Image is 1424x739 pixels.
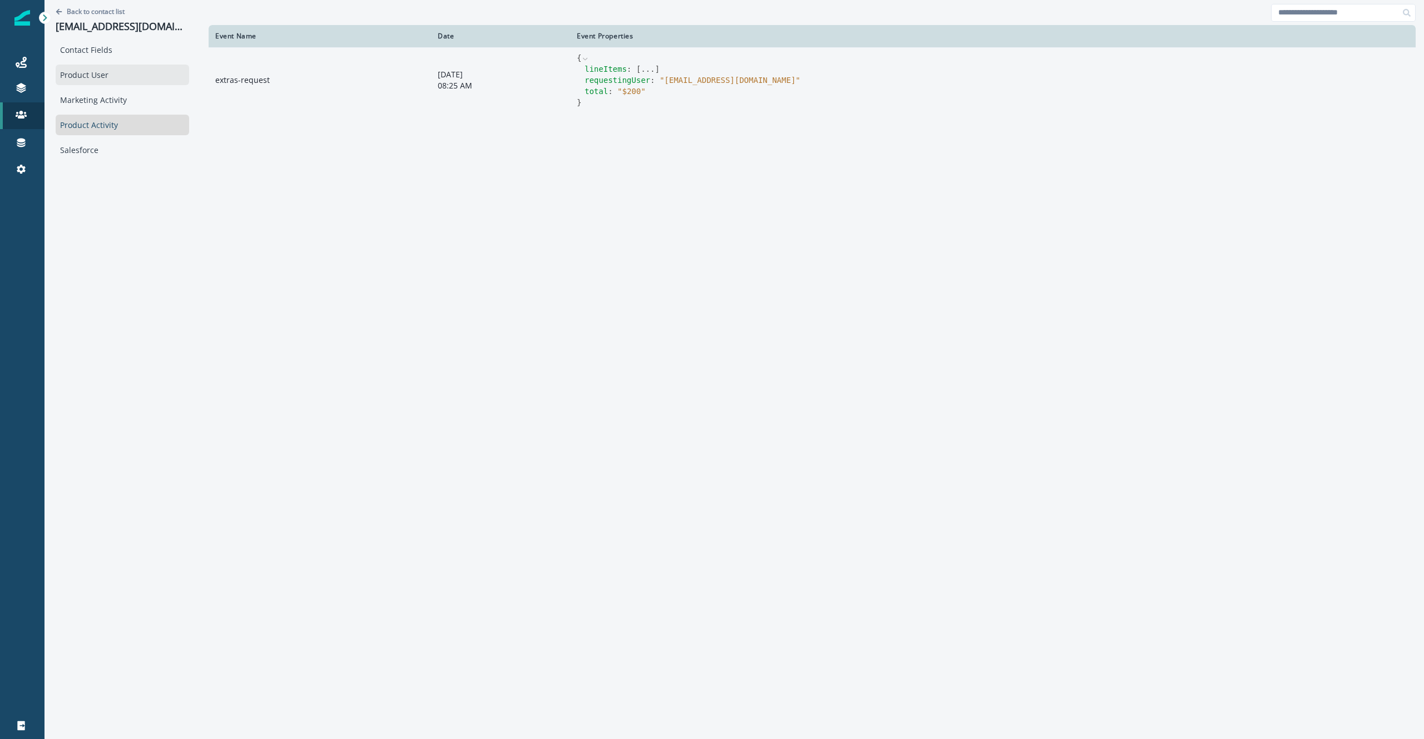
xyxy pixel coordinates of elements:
[577,53,581,62] span: {
[660,76,800,85] span: " [EMAIL_ADDRESS][DOMAIN_NAME] "
[209,47,431,112] td: extras-request
[585,65,627,73] span: lineItems
[585,76,650,85] span: requestingUser
[67,7,125,16] p: Back to contact list
[56,21,189,33] p: [EMAIL_ADDRESS][DOMAIN_NAME]
[56,115,189,135] div: Product Activity
[577,32,1409,41] div: Event Properties
[636,65,641,73] span: [
[215,32,424,41] div: Event Name
[56,90,189,110] div: Marketing Activity
[56,7,125,16] button: Go back
[585,75,1409,86] div: :
[617,87,646,96] span: " $200 "
[14,10,30,26] img: Inflection
[585,63,1409,75] div: :
[655,65,659,73] span: ]
[438,80,563,91] p: 08:25 AM
[641,63,655,75] button: ...
[438,32,563,41] div: Date
[585,87,608,96] span: total
[56,140,189,160] div: Salesforce
[438,69,563,80] p: [DATE]
[56,65,189,85] div: Product User
[577,98,581,107] span: }
[585,86,1409,97] div: :
[56,40,189,60] div: Contact Fields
